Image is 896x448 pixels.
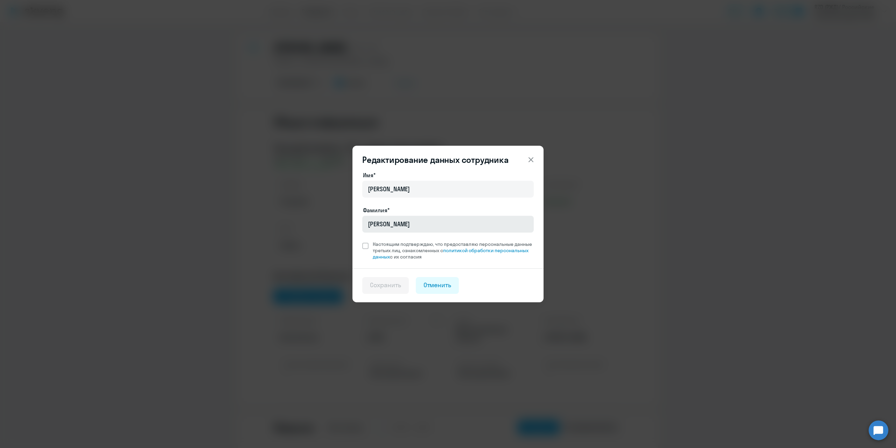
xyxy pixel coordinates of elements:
span: Настоящим подтверждаю, что предоставляю персональные данные третьих лиц, ознакомленных с с их сог... [373,241,534,260]
div: Отменить [423,281,451,290]
div: Сохранить [370,281,401,290]
header: Редактирование данных сотрудника [352,154,544,165]
button: Отменить [416,277,459,294]
label: Фамилия* [363,206,390,214]
a: политикой обработки персональных данных [373,247,528,260]
button: Сохранить [362,277,409,294]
